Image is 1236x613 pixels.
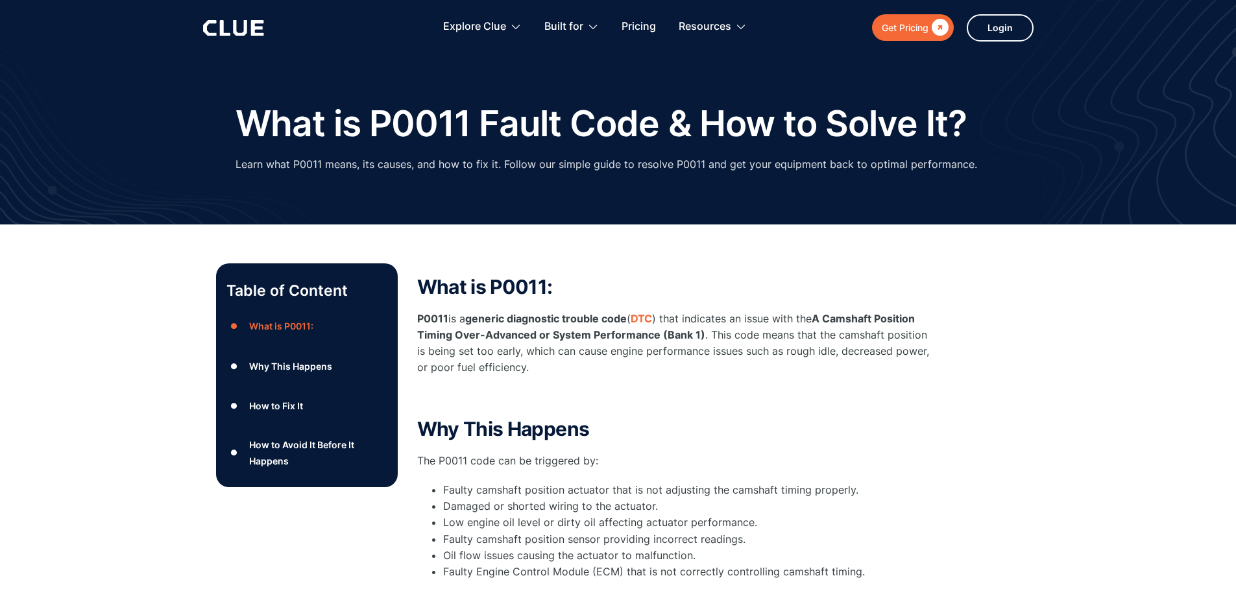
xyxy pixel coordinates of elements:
a: ●How to Fix It [226,396,387,416]
h1: What is P0011 Fault Code & How to Solve It? [236,104,967,143]
div:  [928,19,949,36]
div: ● [226,396,242,416]
strong: P0011 [417,312,448,325]
div: Explore Clue [443,6,506,47]
p: Learn what P0011 means, its causes, and how to fix it. Follow our simple guide to resolve P0011 a... [236,156,977,173]
div: How to Fix It [249,398,303,414]
li: Damaged or shorted wiring to the actuator. [443,498,936,514]
a: Pricing [622,6,656,47]
p: The P0011 code can be triggered by: [417,453,936,469]
li: Faulty Engine Control Module (ECM) that is not correctly controlling camshaft timing. [443,564,936,580]
div: Why This Happens [249,358,332,374]
div: ● [226,317,242,336]
div: ● [226,356,242,376]
a: Get Pricing [872,14,954,41]
strong: A Camshaft Position Timing Over-Advanced or System Performance (Bank 1) [417,312,915,341]
div: Get Pricing [882,19,928,36]
li: Faulty camshaft position sensor providing incorrect readings. [443,531,936,547]
a: DTC [631,312,652,325]
p: Table of Content [226,280,387,301]
a: ●How to Avoid It Before It Happens [226,437,387,469]
a: ●What is P0011: [226,317,387,336]
div: Resources [679,6,747,47]
li: Low engine oil level or dirty oil affecting actuator performance. [443,514,936,531]
strong: What is P0011: [417,275,553,298]
div: Explore Clue [443,6,522,47]
a: ●Why This Happens [226,356,387,376]
strong: Why This Happens [417,417,590,440]
div: How to Avoid It Before It Happens [249,437,387,469]
li: Faulty camshaft position actuator that is not adjusting the camshaft timing properly. [443,482,936,498]
p: is a ( ) that indicates an issue with the . This code means that the camshaft position is being s... [417,311,936,376]
div: What is P0011: [249,318,313,334]
strong: generic diagnostic trouble code [465,312,627,325]
p: ‍ [417,586,936,603]
div: Built for [544,6,599,47]
li: Oil flow issues causing the actuator to malfunction. [443,547,936,564]
div: Built for [544,6,583,47]
div: Resources [679,6,731,47]
p: ‍ [417,389,936,405]
div: ● [226,443,242,463]
a: Login [967,14,1034,42]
